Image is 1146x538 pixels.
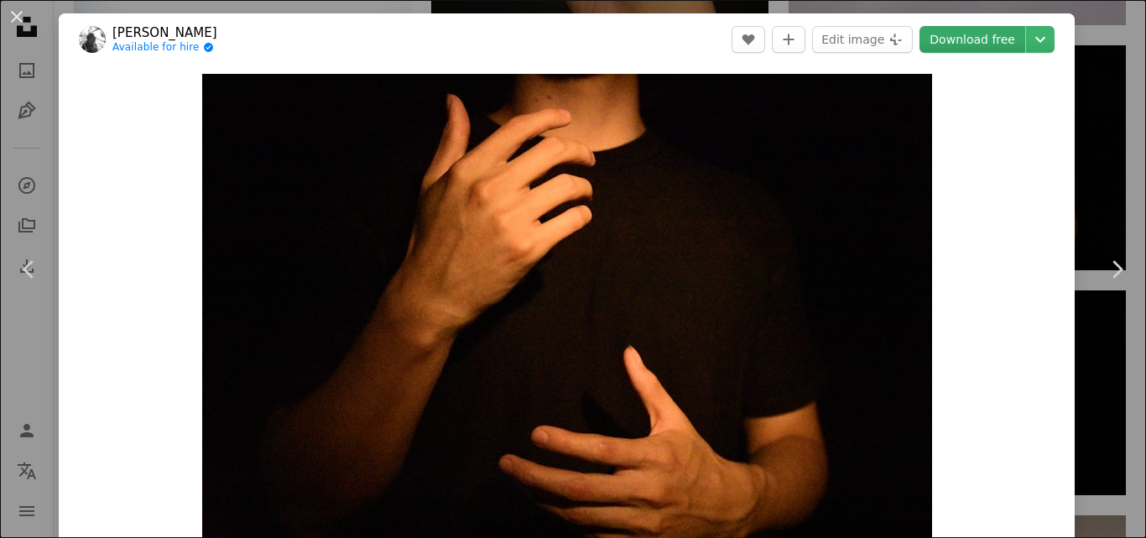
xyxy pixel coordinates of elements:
button: Choose download size [1026,26,1055,53]
img: Go to tessy negrillo's profile [79,26,106,53]
a: Available for hire [112,41,217,55]
a: Download free [919,26,1025,53]
button: Add to Collection [772,26,805,53]
button: Like [732,26,765,53]
a: [PERSON_NAME] [112,24,217,41]
button: Edit image [812,26,913,53]
a: Next [1087,189,1146,350]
